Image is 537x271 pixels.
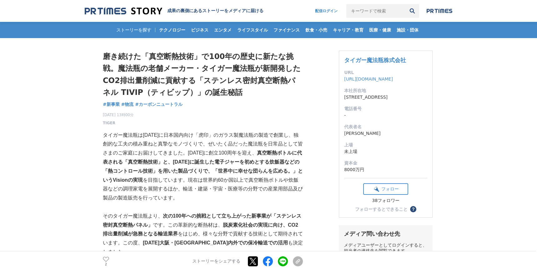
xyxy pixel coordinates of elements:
span: #新事業 [103,101,120,107]
h2: 成果の裏側にあるストーリーをメディアに届ける [167,8,263,14]
a: 飲食・小売 [303,22,330,38]
img: 成果の裏側にあるストーリーをメディアに届ける [85,7,162,15]
a: ファイナンス [271,22,302,38]
dt: 本社所在地 [344,87,427,94]
a: #物流 [121,101,134,108]
span: [DATE] 13時00分 [103,112,134,118]
span: テクノロジー [157,27,188,33]
a: タイガー魔法瓶株式会社 [344,57,406,63]
button: ？ [410,206,416,212]
dt: 代表者名 [344,124,427,130]
strong: 脱炭素化社会の実現に向け、CO2排出量削減が急務となる輸送業界 [103,222,298,237]
dt: 電話番号 [344,106,427,112]
input: キーワードで検索 [346,4,405,18]
a: テクノロジー [157,22,188,38]
a: #新事業 [103,101,120,108]
a: #カーボンニュートラル [135,101,183,108]
dd: 未上場 [344,148,427,155]
a: 施設・団体 [394,22,421,38]
dd: - [344,112,427,119]
a: 医療・健康 [367,22,394,38]
span: ？ [411,207,415,211]
h1: 磨き続けた「真空断熱技術」で100年の歴史に新たな挑戦。魔法瓶の老舗メーカー・タイガー魔法瓶が新開発したCO2排出量削減に貢献する「ステンレス密封真空断熱パネル TIVIP（ティビップ）」の誕生秘話 [103,51,303,99]
span: ファイナンス [271,27,302,33]
span: キャリア・教育 [330,27,366,33]
div: メディア問い合わせ先 [344,230,428,238]
div: メディアユーザーとしてログインすると、担当者の連絡先を閲覧できます。 [344,243,428,254]
dd: [STREET_ADDRESS] [344,94,427,101]
p: ストーリーをシェアする [192,259,240,264]
span: #カーボンニュートラル [135,101,183,107]
dd: [PERSON_NAME] [344,130,427,137]
a: エンタメ [212,22,234,38]
p: 2 [103,263,109,266]
span: 医療・健康 [367,27,394,33]
span: 施設・団体 [394,27,421,33]
a: ライフスタイル [235,22,270,38]
strong: [DATE]大阪・[GEOGRAPHIC_DATA]内外での保冷輸送での活用 [143,240,288,245]
strong: 次の100年への挑戦として立ち上がった新事業が「ステンレス密封真空断熱パネル」 [103,213,301,228]
button: 検索 [405,4,419,18]
a: ビジネス [188,22,211,38]
dd: 8000万円 [344,166,427,173]
p: そのタイガー魔法瓶より、 です。この革新的な断熱材は、 をはじめ、様々な分野で貢献する技術として期待されています。この度、 も決定しました。 [103,212,303,257]
a: [URL][DOMAIN_NAME] [344,76,393,81]
div: フォローするとできること [355,207,408,211]
a: 配信ログイン [309,4,344,18]
dt: 上場 [344,142,427,148]
img: prtimes [427,8,452,13]
p: タイガー魔法瓶は[DATE]に日本国内向け「虎印」のガラス製魔法瓶の製造で創業し、独創的な工夫の積み重ねと真摯なモノづくりで、ぜいたく品だった魔法瓶を日常品として皆さまのご家庭にお届けしてきまし... [103,131,303,203]
dt: URL [344,69,427,76]
span: エンタメ [212,27,234,33]
a: 成果の裏側にあるストーリーをメディアに届ける 成果の裏側にあるストーリーをメディアに届ける [85,7,263,15]
span: 飲食・小売 [303,27,330,33]
a: TIGER [103,120,115,126]
a: キャリア・教育 [330,22,366,38]
span: ライフスタイル [235,27,270,33]
span: #物流 [121,101,134,107]
span: ビジネス [188,27,211,33]
button: フォロー [363,183,408,195]
div: 38フォロワー [363,198,408,204]
dt: 資本金 [344,160,427,166]
strong: 真空断熱ボトルに代表される「真空断熱技術」と、[DATE]に誕生した電子ジャーを初めとする炊飯器などの「熱コントロール技術」を用いた製品づくりで、「世界中に幸せな団らんを広める。」というVisi... [103,150,303,182]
